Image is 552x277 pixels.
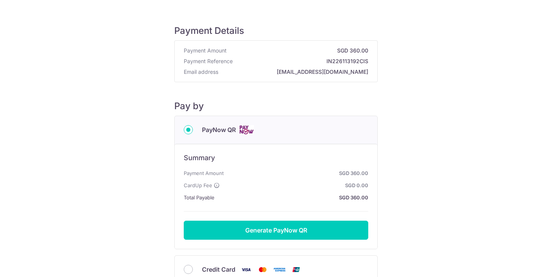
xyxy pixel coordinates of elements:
span: Credit Card [202,265,235,274]
span: Email address [184,68,218,76]
strong: SGD 360.00 [230,47,368,54]
strong: SGD 0.00 [223,181,368,190]
img: American Express [272,265,287,274]
h5: Payment Details [174,25,378,37]
span: Payment Amount [184,169,224,178]
h5: Pay by [174,100,378,112]
span: Total Payable [184,193,214,202]
strong: IN226113192CIS [236,57,368,65]
strong: SGD 360.00 [218,193,368,202]
span: Payment Amount [184,47,227,54]
strong: SGD 360.00 [227,169,368,178]
img: Union Pay [289,265,304,274]
img: Visa [238,265,254,274]
span: Payment Reference [184,57,233,65]
img: Mastercard [255,265,270,274]
span: PayNow QR [202,125,236,134]
div: Credit Card Visa Mastercard American Express Union Pay [184,265,368,274]
button: Generate PayNow QR [184,221,368,240]
strong: [EMAIL_ADDRESS][DOMAIN_NAME] [221,68,368,76]
span: CardUp Fee [184,181,212,190]
h6: Summary [184,153,368,162]
div: PayNow QR Cards logo [184,125,368,135]
img: Cards logo [239,125,254,135]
